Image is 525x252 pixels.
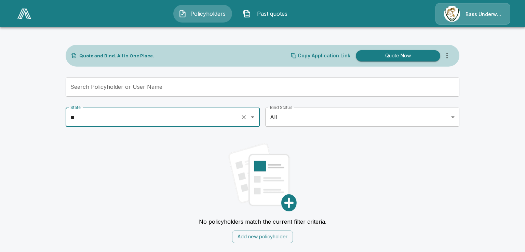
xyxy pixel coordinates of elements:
button: Past quotes IconPast quotes [238,5,296,23]
p: No policyholders match the current filter criteria. [199,218,326,225]
label: State [70,104,80,110]
button: Quote Now [356,50,440,61]
img: Past quotes Icon [243,10,251,18]
p: Copy Application Link [298,53,350,58]
img: Policyholders Icon [178,10,187,18]
button: Add new policyholder [232,230,293,243]
a: Add new policyholder [232,233,293,240]
p: Quote and Bind. All in One Place. [79,54,154,58]
img: AA Logo [17,9,31,19]
div: All [265,108,459,127]
a: Quote Now [353,50,440,61]
button: more [440,49,454,62]
button: Open [248,112,257,122]
span: Past quotes [254,10,291,18]
button: Clear [239,112,248,122]
label: Bind Status [270,104,292,110]
button: Policyholders IconPolicyholders [173,5,232,23]
span: Policyholders [189,10,227,18]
